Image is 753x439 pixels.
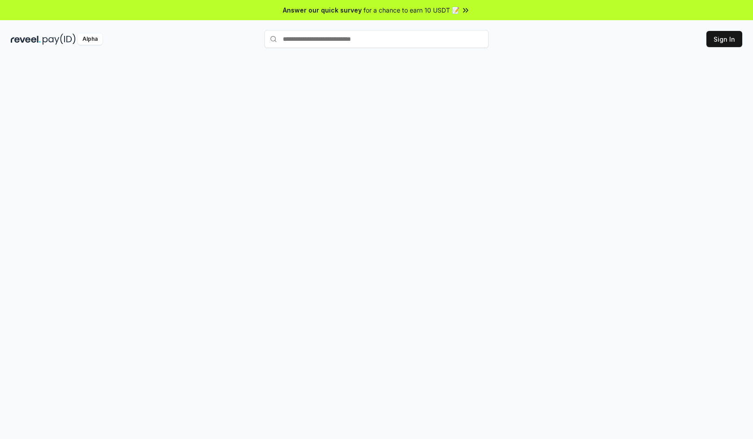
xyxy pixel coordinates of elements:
[706,31,742,47] button: Sign In
[78,34,103,45] div: Alpha
[43,34,76,45] img: pay_id
[364,5,459,15] span: for a chance to earn 10 USDT 📝
[283,5,362,15] span: Answer our quick survey
[11,34,41,45] img: reveel_dark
